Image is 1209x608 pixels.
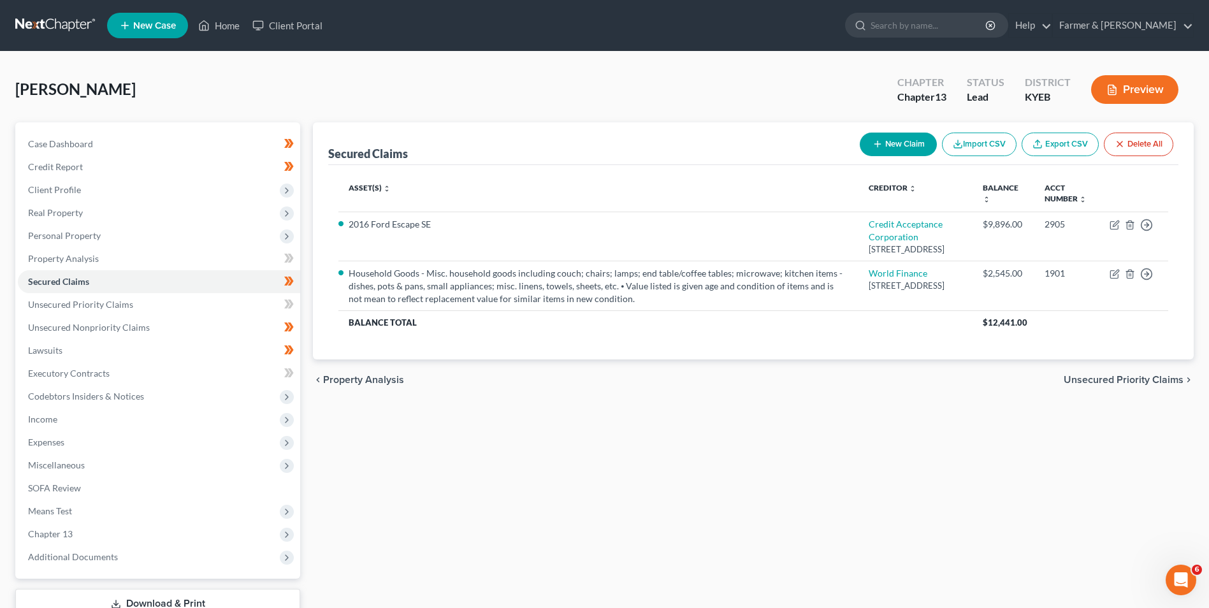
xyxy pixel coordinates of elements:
a: Acct Number unfold_more [1045,183,1087,203]
a: Client Portal [246,14,329,37]
span: 6 [1192,565,1202,575]
span: Additional Documents [28,551,118,562]
span: Means Test [28,505,72,516]
div: Status [967,75,1004,90]
button: Import CSV [942,133,1017,156]
span: Miscellaneous [28,460,85,470]
a: Credit Acceptance Corporation [869,219,943,242]
span: $12,441.00 [983,317,1027,328]
span: Property Analysis [28,253,99,264]
button: Unsecured Priority Claims chevron_right [1064,375,1194,385]
span: Expenses [28,437,64,447]
a: Home [192,14,246,37]
div: 1901 [1045,267,1089,280]
button: chevron_left Property Analysis [313,375,404,385]
a: Case Dashboard [18,133,300,156]
div: Chapter [897,90,946,105]
span: Personal Property [28,230,101,241]
span: Executory Contracts [28,368,110,379]
span: Unsecured Nonpriority Claims [28,322,150,333]
span: 13 [935,90,946,103]
span: Unsecured Priority Claims [1064,375,1184,385]
i: unfold_more [383,185,391,192]
span: Unsecured Priority Claims [28,299,133,310]
a: Farmer & [PERSON_NAME] [1053,14,1193,37]
span: Income [28,414,57,424]
div: 2905 [1045,218,1089,231]
span: Case Dashboard [28,138,93,149]
div: KYEB [1025,90,1071,105]
i: chevron_left [313,375,323,385]
span: SOFA Review [28,482,81,493]
button: New Claim [860,133,937,156]
span: Secured Claims [28,276,89,287]
i: unfold_more [983,196,990,203]
span: Lawsuits [28,345,62,356]
li: 2016 Ford Escape SE [349,218,848,231]
div: $9,896.00 [983,218,1024,231]
a: Unsecured Nonpriority Claims [18,316,300,339]
i: unfold_more [1079,196,1087,203]
a: Balance unfold_more [983,183,1018,203]
span: [PERSON_NAME] [15,80,136,98]
a: Export CSV [1022,133,1099,156]
a: Property Analysis [18,247,300,270]
a: Credit Report [18,156,300,178]
button: Delete All [1104,133,1173,156]
a: SOFA Review [18,477,300,500]
a: World Finance [869,268,927,279]
a: Creditor unfold_more [869,183,916,192]
i: chevron_right [1184,375,1194,385]
span: Property Analysis [323,375,404,385]
span: New Case [133,21,176,31]
a: Unsecured Priority Claims [18,293,300,316]
div: [STREET_ADDRESS] [869,280,963,292]
span: Codebtors Insiders & Notices [28,391,144,402]
li: Household Goods - Misc. household goods including couch; chairs; lamps; end table/coffee tables; ... [349,267,848,305]
a: Help [1009,14,1052,37]
div: [STREET_ADDRESS] [869,243,963,256]
span: Real Property [28,207,83,218]
div: Chapter [897,75,946,90]
i: unfold_more [909,185,916,192]
button: Preview [1091,75,1178,104]
iframe: Intercom live chat [1166,565,1196,595]
a: Asset(s) unfold_more [349,183,391,192]
span: Client Profile [28,184,81,195]
span: Credit Report [28,161,83,172]
div: Lead [967,90,1004,105]
input: Search by name... [871,13,987,37]
div: $2,545.00 [983,267,1024,280]
a: Secured Claims [18,270,300,293]
a: Executory Contracts [18,362,300,385]
a: Lawsuits [18,339,300,362]
div: Secured Claims [328,146,408,161]
th: Balance Total [338,311,973,334]
div: District [1025,75,1071,90]
span: Chapter 13 [28,528,73,539]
